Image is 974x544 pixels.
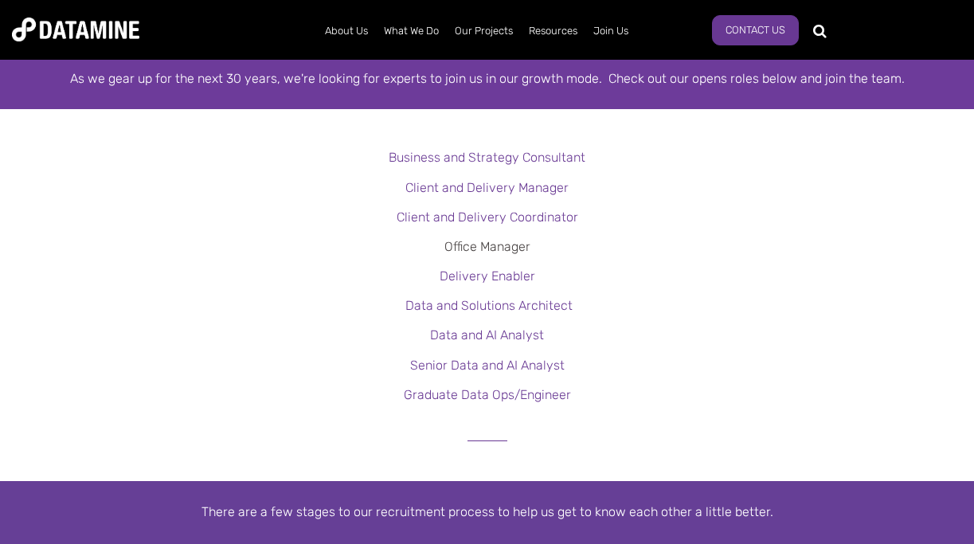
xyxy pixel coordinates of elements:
a: Data and Solutions Architect [405,298,573,313]
a: Client and Delivery Coordinator [397,209,578,225]
a: Delivery Enabler [440,268,535,284]
a: About Us [317,10,376,52]
a: Graduate Data Ops/Engineer [404,387,571,402]
img: Datamine [12,18,139,41]
a: Join Us [585,10,636,52]
a: Data and AI Analyst [430,327,544,342]
a: Business and Strategy Consultant [389,150,585,165]
a: Office Manager [444,239,530,254]
a: Our Projects [447,10,521,52]
a: Resources [521,10,585,52]
a: Senior Data and AI Analyst [410,358,565,373]
a: Contact Us [712,15,799,45]
a: What We Do [376,10,447,52]
a: Client and Delivery Manager [405,180,569,195]
p: There are a few stages to our recruitment process to help us get to know each other a little better. [33,501,941,522]
div: As we gear up for the next 30 years, we're looking for experts to join us in our growth mode. Che... [33,68,941,89]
